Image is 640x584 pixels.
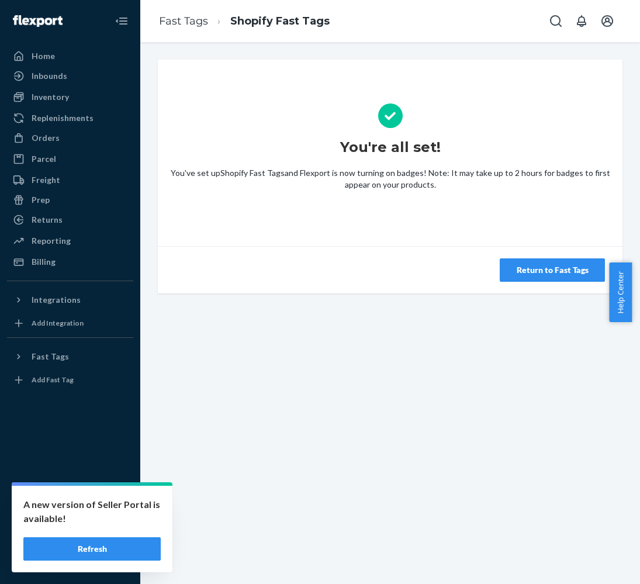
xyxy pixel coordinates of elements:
button: Return to Fast Tags [500,258,605,282]
a: Prep [7,191,133,209]
a: Parcel [7,150,133,168]
div: Freight [32,174,60,186]
button: Refresh [23,537,161,561]
a: Returns [7,210,133,229]
a: Replenishments [7,109,133,127]
button: Open notifications [570,9,593,33]
a: Add Fast Tag [7,371,133,389]
div: Home [32,50,55,62]
a: Help Center [7,531,133,550]
div: Inbounds [32,70,67,82]
div: Inventory [32,91,69,103]
a: Billing [7,253,133,271]
div: Billing [32,256,56,268]
div: Returns [32,214,63,226]
a: Talk to Support [7,512,133,530]
a: Fast Tags [159,15,208,27]
div: Fast Tags [32,351,69,362]
div: Parcel [32,153,56,165]
ol: breadcrumbs [150,4,339,39]
a: Inbounds [7,67,133,85]
div: Prep [32,194,50,206]
div: Add Fast Tag [32,375,74,385]
h5: You're all set! [340,140,441,155]
a: Freight [7,171,133,189]
a: Shopify Fast Tags [230,15,330,27]
a: Add Integration [7,314,133,333]
div: Add Integration [32,318,84,328]
a: Inventory [7,88,133,106]
div: Reporting [32,235,71,247]
button: Give Feedback [7,551,133,570]
button: Open account menu [596,9,619,33]
button: Fast Tags [7,347,133,366]
a: Home [7,47,133,65]
button: Help Center [609,262,632,322]
a: Settings [7,492,133,510]
a: Orders [7,129,133,147]
button: Close Navigation [110,9,133,33]
button: Open Search Box [544,9,568,33]
p: A new version of Seller Portal is available! [23,497,161,526]
div: Integrations [32,294,81,306]
a: Reporting [7,231,133,250]
div: Orders [32,132,60,144]
p: You've set up Shopify Fast Tags and Flexport is now turning on badges! Note: It may take up to 2 ... [158,167,622,191]
img: Flexport logo [13,15,63,27]
div: Replenishments [32,112,94,124]
button: Integrations [7,291,133,309]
